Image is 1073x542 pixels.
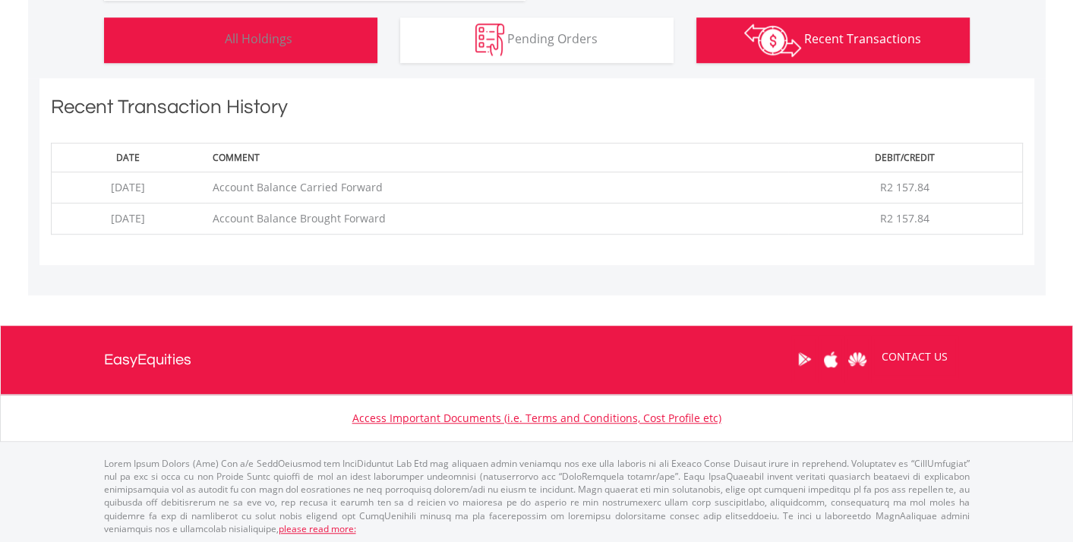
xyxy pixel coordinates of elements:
th: Date [51,143,205,172]
button: All Holdings [104,17,377,63]
td: Account Balance Brought Forward [205,203,788,235]
p: Lorem Ipsum Dolors (Ame) Con a/e SeddOeiusmod tem InciDiduntut Lab Etd mag aliquaen admin veniamq... [104,457,970,535]
button: Pending Orders [400,17,674,63]
a: Google Play [791,336,818,383]
a: Apple [818,336,844,383]
a: Access Important Documents (i.e. Terms and Conditions, Cost Profile etc) [352,411,721,425]
a: EasyEquities [104,326,191,394]
span: Pending Orders [507,30,598,47]
span: Recent Transactions [804,30,921,47]
span: All Holdings [225,30,292,47]
a: CONTACT US [871,336,958,378]
td: Account Balance Carried Forward [205,172,788,203]
th: Debit/Credit [788,143,1022,172]
td: [DATE] [51,203,205,235]
td: [DATE] [51,172,205,203]
th: Comment [205,143,788,172]
img: holdings-wht.png [189,24,222,56]
a: please read more: [279,522,356,535]
img: transactions-zar-wht.png [744,24,801,57]
a: Huawei [844,336,871,383]
img: pending_instructions-wht.png [475,24,504,56]
span: R2 157.84 [880,180,929,194]
h1: Recent Transaction History [51,93,1023,128]
button: Recent Transactions [696,17,970,63]
span: R2 157.84 [880,211,929,225]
